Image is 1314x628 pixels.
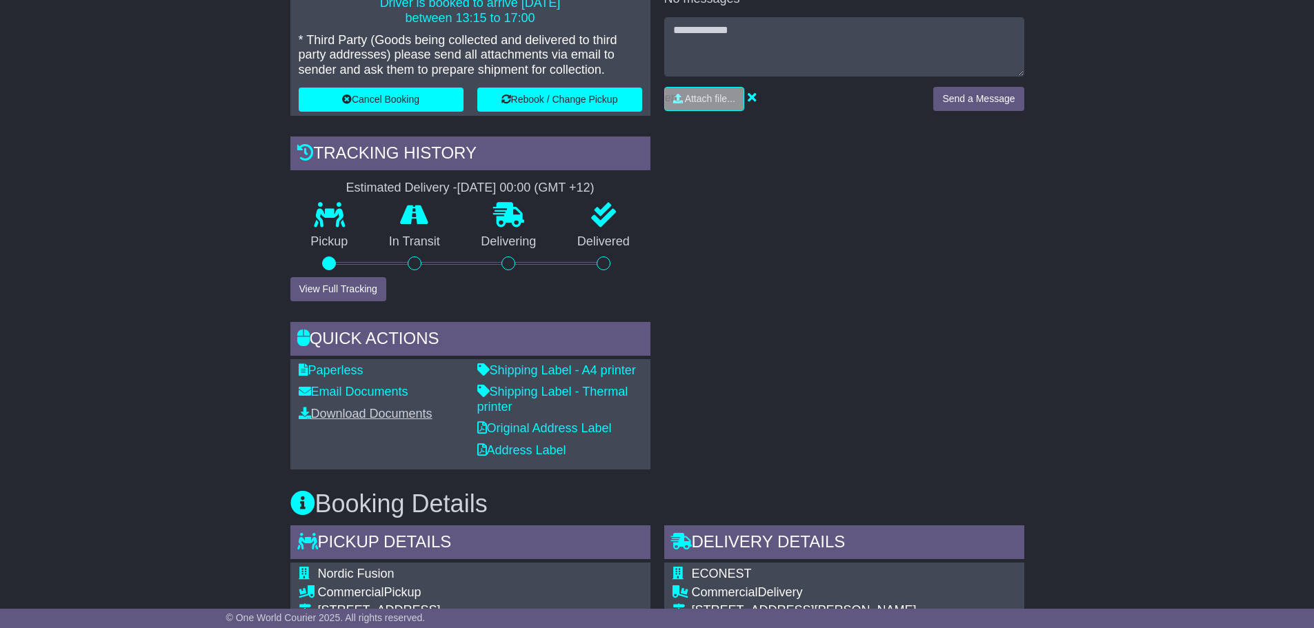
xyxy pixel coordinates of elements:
[692,567,752,580] span: ECONEST
[299,385,408,398] a: Email Documents
[477,443,566,457] a: Address Label
[461,234,557,250] p: Delivering
[692,585,1016,600] div: Delivery
[290,181,650,196] div: Estimated Delivery -
[477,363,636,377] a: Shipping Label - A4 printer
[933,87,1024,111] button: Send a Message
[290,490,1024,518] h3: Booking Details
[290,136,650,174] div: Tracking history
[664,525,1024,563] div: Delivery Details
[692,603,1016,618] div: [STREET_ADDRESS][PERSON_NAME]
[318,585,584,600] div: Pickup
[290,322,650,359] div: Quick Actions
[290,234,369,250] p: Pickup
[299,363,364,377] a: Paperless
[299,88,464,112] button: Cancel Booking
[318,603,584,618] div: [STREET_ADDRESS]
[457,181,595,196] div: [DATE] 00:00 (GMT +12)
[299,407,432,421] a: Download Documents
[318,585,384,599] span: Commercial
[226,612,426,623] span: © One World Courier 2025. All rights reserved.
[318,567,395,580] span: Nordic Fusion
[477,88,642,112] button: Rebook / Change Pickup
[477,421,612,435] a: Original Address Label
[299,33,642,78] p: * Third Party (Goods being collected and delivered to third party addresses) please send all atta...
[290,525,650,563] div: Pickup Details
[692,585,758,599] span: Commercial
[477,385,628,414] a: Shipping Label - Thermal printer
[290,277,386,301] button: View Full Tracking
[368,234,461,250] p: In Transit
[557,234,650,250] p: Delivered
